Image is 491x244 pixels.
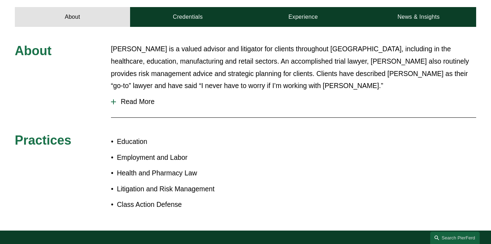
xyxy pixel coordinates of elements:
[246,7,361,27] a: Experience
[117,199,246,211] p: Class Action Defense
[117,167,246,180] p: Health and Pharmacy Law
[15,43,52,58] span: About
[111,43,477,92] p: [PERSON_NAME] is a valued advisor and litigator for clients throughout [GEOGRAPHIC_DATA], includi...
[117,183,246,196] p: Litigation and Risk Management
[361,7,476,27] a: News & Insights
[130,7,245,27] a: Credentials
[116,98,477,106] span: Read More
[111,93,477,111] button: Read More
[15,133,71,147] span: Practices
[117,136,246,148] p: Education
[117,152,246,164] p: Employment and Labor
[15,7,130,27] a: About
[430,232,480,244] a: Search this site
